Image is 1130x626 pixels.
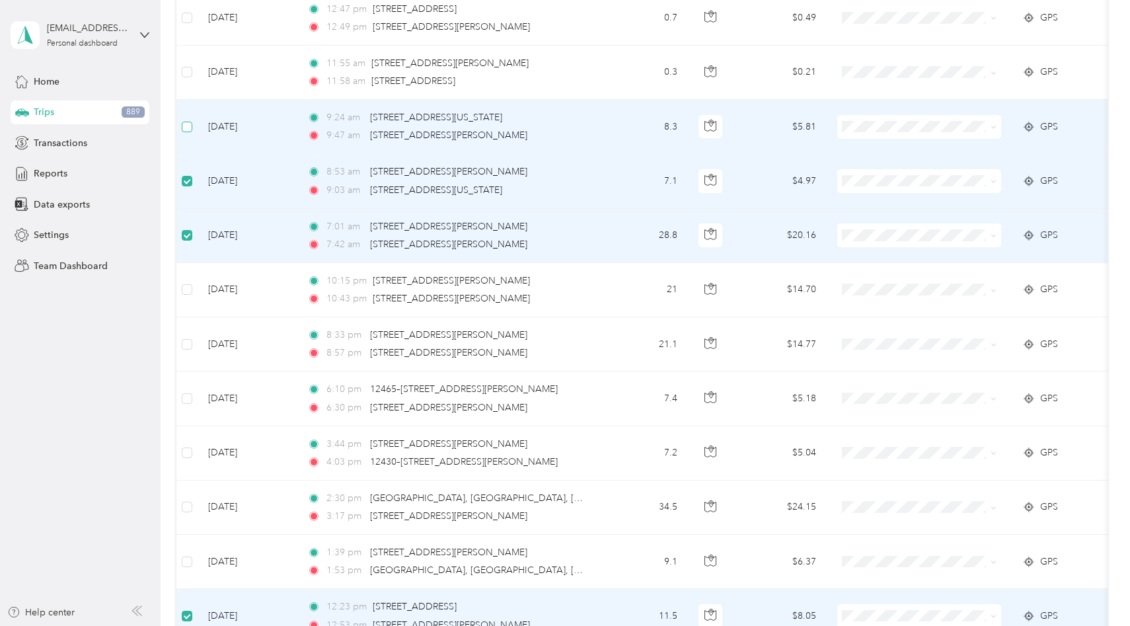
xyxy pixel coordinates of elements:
[601,154,688,208] td: 7.1
[734,535,827,589] td: $6.37
[601,426,688,481] td: 7.2
[601,481,688,535] td: 34.5
[734,209,827,263] td: $20.16
[326,74,365,89] span: 11:58 am
[7,606,75,619] button: Help center
[326,491,364,506] span: 2:30 pm
[1040,120,1058,134] span: GPS
[326,401,364,415] span: 6:30 pm
[373,21,530,32] span: [STREET_ADDRESS][PERSON_NAME]
[326,2,367,17] span: 12:47 pm
[370,402,527,413] span: [STREET_ADDRESS][PERSON_NAME]
[326,328,364,342] span: 8:33 pm
[326,183,364,198] span: 9:03 am
[371,58,529,69] span: [STREET_ADDRESS][PERSON_NAME]
[34,228,69,242] span: Settings
[1040,228,1058,243] span: GPS
[198,46,297,100] td: [DATE]
[370,383,558,395] span: 12465–[STREET_ADDRESS][PERSON_NAME]
[370,492,666,504] span: [GEOGRAPHIC_DATA], [GEOGRAPHIC_DATA], [GEOGRAPHIC_DATA]
[198,263,297,317] td: [DATE]
[198,154,297,208] td: [DATE]
[370,112,502,123] span: [STREET_ADDRESS][US_STATE]
[326,437,364,451] span: 3:44 pm
[601,100,688,154] td: 8.3
[326,545,364,560] span: 1:39 pm
[1040,500,1058,514] span: GPS
[198,100,297,154] td: [DATE]
[1040,555,1058,569] span: GPS
[370,347,527,358] span: [STREET_ADDRESS][PERSON_NAME]
[198,481,297,535] td: [DATE]
[34,259,108,273] span: Team Dashboard
[601,372,688,426] td: 7.4
[326,219,364,234] span: 7:01 am
[370,438,527,450] span: [STREET_ADDRESS][PERSON_NAME]
[198,317,297,372] td: [DATE]
[734,372,827,426] td: $5.18
[326,563,364,578] span: 1:53 pm
[1040,391,1058,406] span: GPS
[370,510,527,522] span: [STREET_ADDRESS][PERSON_NAME]
[1040,174,1058,188] span: GPS
[1040,65,1058,79] span: GPS
[326,509,364,524] span: 3:17 pm
[326,56,365,71] span: 11:55 am
[1040,282,1058,297] span: GPS
[370,221,527,232] span: [STREET_ADDRESS][PERSON_NAME]
[370,184,502,196] span: [STREET_ADDRESS][US_STATE]
[373,601,457,612] span: [STREET_ADDRESS]
[370,166,527,177] span: [STREET_ADDRESS][PERSON_NAME]
[34,167,67,180] span: Reports
[1040,11,1058,25] span: GPS
[198,535,297,589] td: [DATE]
[326,20,367,34] span: 12:49 pm
[371,75,455,87] span: [STREET_ADDRESS]
[1056,552,1130,626] iframe: Everlance-gr Chat Button Frame
[326,455,364,469] span: 4:03 pm
[326,128,364,143] span: 9:47 am
[734,481,827,535] td: $24.15
[47,21,130,35] div: [EMAIL_ADDRESS][DOMAIN_NAME]
[122,106,145,118] span: 889
[326,274,367,288] span: 10:15 pm
[326,292,367,306] span: 10:43 pm
[1040,609,1058,623] span: GPS
[601,46,688,100] td: 0.3
[47,40,118,48] div: Personal dashboard
[373,3,457,15] span: [STREET_ADDRESS]
[198,372,297,426] td: [DATE]
[198,426,297,481] td: [DATE]
[326,237,364,252] span: 7:42 am
[34,75,59,89] span: Home
[34,136,87,150] span: Transactions
[326,346,364,360] span: 8:57 pm
[326,165,364,179] span: 8:53 am
[370,239,527,250] span: [STREET_ADDRESS][PERSON_NAME]
[373,275,530,286] span: [STREET_ADDRESS][PERSON_NAME]
[734,317,827,372] td: $14.77
[601,535,688,589] td: 9.1
[734,426,827,481] td: $5.04
[373,293,530,304] span: [STREET_ADDRESS][PERSON_NAME]
[370,130,527,141] span: [STREET_ADDRESS][PERSON_NAME]
[326,382,364,397] span: 6:10 pm
[734,154,827,208] td: $4.97
[198,209,297,263] td: [DATE]
[326,110,364,125] span: 9:24 am
[734,100,827,154] td: $5.81
[1040,337,1058,352] span: GPS
[601,317,688,372] td: 21.1
[34,105,54,119] span: Trips
[370,456,558,467] span: 12430–[STREET_ADDRESS][PERSON_NAME]
[370,565,666,576] span: [GEOGRAPHIC_DATA], [GEOGRAPHIC_DATA], [GEOGRAPHIC_DATA]
[1040,446,1058,460] span: GPS
[734,263,827,317] td: $14.70
[370,329,527,340] span: [STREET_ADDRESS][PERSON_NAME]
[370,547,527,558] span: [STREET_ADDRESS][PERSON_NAME]
[601,209,688,263] td: 28.8
[326,600,367,614] span: 12:23 pm
[34,198,90,212] span: Data exports
[601,263,688,317] td: 21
